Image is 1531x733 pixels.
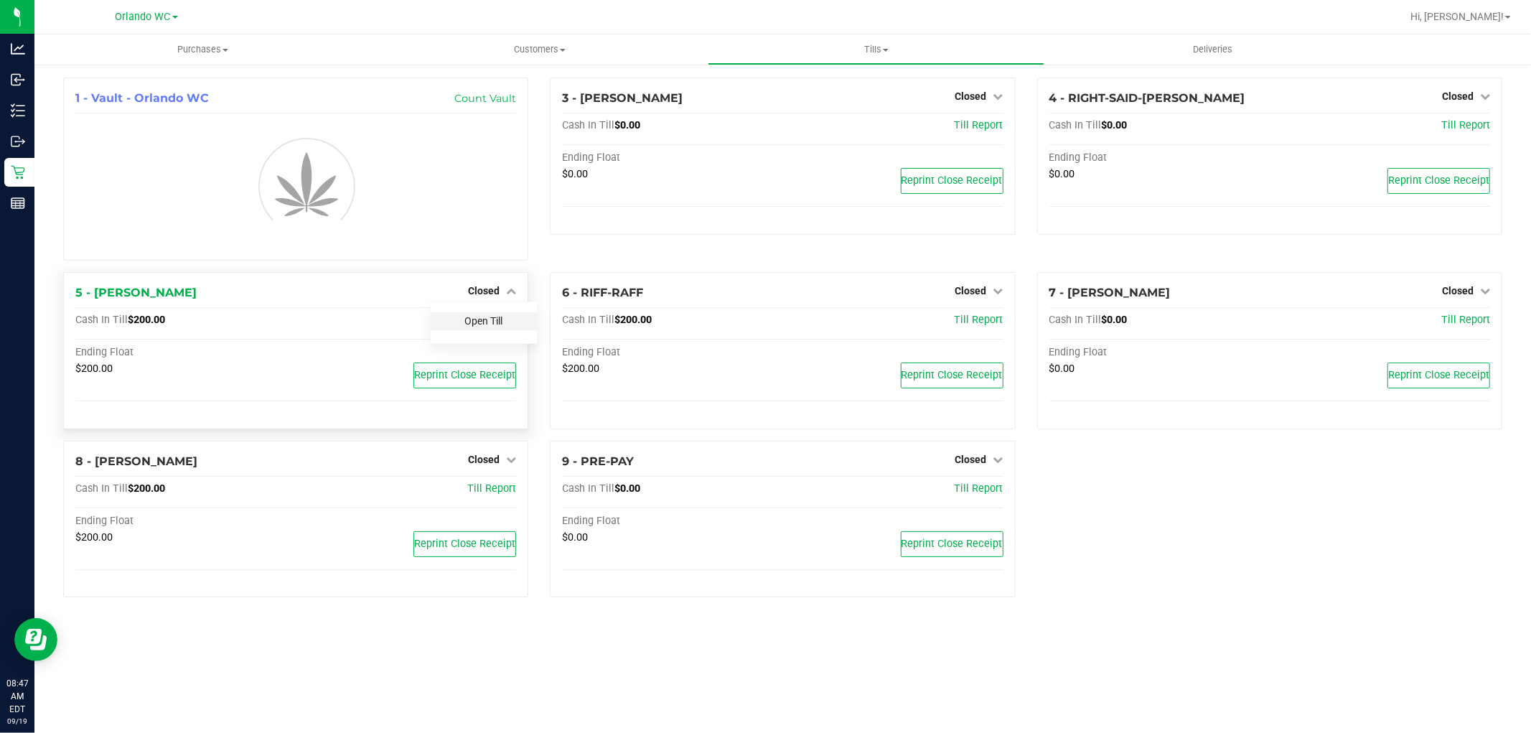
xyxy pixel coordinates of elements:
[128,482,165,495] span: $200.00
[75,454,197,468] span: 8 - [PERSON_NAME]
[6,677,28,716] p: 08:47 AM EDT
[1049,286,1171,299] span: 7 - [PERSON_NAME]
[464,315,502,327] a: Open Till
[75,286,197,299] span: 5 - [PERSON_NAME]
[75,363,113,375] span: $200.00
[614,482,640,495] span: $0.00
[1410,11,1504,22] span: Hi, [PERSON_NAME]!
[34,43,371,56] span: Purchases
[562,515,782,528] div: Ending Float
[955,285,987,297] span: Closed
[413,531,516,557] button: Reprint Close Receipt
[562,91,683,105] span: 3 - [PERSON_NAME]
[1049,91,1245,105] span: 4 - RIGHT-SAID-[PERSON_NAME]
[75,531,113,543] span: $200.00
[1102,119,1128,131] span: $0.00
[1441,314,1490,326] a: Till Report
[128,314,165,326] span: $200.00
[1174,43,1252,56] span: Deliveries
[1442,285,1474,297] span: Closed
[1441,119,1490,131] a: Till Report
[1388,174,1489,187] span: Reprint Close Receipt
[468,454,500,465] span: Closed
[562,482,614,495] span: Cash In Till
[1387,168,1490,194] button: Reprint Close Receipt
[1049,314,1102,326] span: Cash In Till
[1102,314,1128,326] span: $0.00
[468,285,500,297] span: Closed
[116,11,171,23] span: Orlando WC
[562,151,782,164] div: Ending Float
[955,482,1003,495] a: Till Report
[708,34,1044,65] a: Tills
[11,165,25,179] inline-svg: Retail
[562,531,588,543] span: $0.00
[11,73,25,87] inline-svg: Inbound
[562,346,782,359] div: Ending Float
[75,482,128,495] span: Cash In Till
[11,42,25,56] inline-svg: Analytics
[413,363,516,388] button: Reprint Close Receipt
[614,119,640,131] span: $0.00
[901,168,1003,194] button: Reprint Close Receipt
[955,454,987,465] span: Closed
[11,196,25,210] inline-svg: Reports
[371,34,708,65] a: Customers
[1049,363,1075,375] span: $0.00
[11,134,25,149] inline-svg: Outbound
[1044,34,1381,65] a: Deliveries
[1049,151,1270,164] div: Ending Float
[901,531,1003,557] button: Reprint Close Receipt
[372,43,707,56] span: Customers
[1388,369,1489,381] span: Reprint Close Receipt
[562,454,634,468] span: 9 - PRE-PAY
[562,168,588,180] span: $0.00
[955,119,1003,131] a: Till Report
[1387,363,1490,388] button: Reprint Close Receipt
[955,90,987,102] span: Closed
[75,346,296,359] div: Ending Float
[614,314,652,326] span: $200.00
[902,369,1003,381] span: Reprint Close Receipt
[902,538,1003,550] span: Reprint Close Receipt
[902,174,1003,187] span: Reprint Close Receipt
[1049,168,1075,180] span: $0.00
[1442,90,1474,102] span: Closed
[75,314,128,326] span: Cash In Till
[901,363,1003,388] button: Reprint Close Receipt
[562,363,599,375] span: $200.00
[955,314,1003,326] a: Till Report
[708,43,1044,56] span: Tills
[562,286,643,299] span: 6 - RIFF-RAFF
[14,618,57,661] iframe: Resource center
[414,369,515,381] span: Reprint Close Receipt
[467,482,516,495] a: Till Report
[6,716,28,727] p: 09/19
[75,91,209,105] span: 1 - Vault - Orlando WC
[562,314,614,326] span: Cash In Till
[562,119,614,131] span: Cash In Till
[34,34,371,65] a: Purchases
[414,538,515,550] span: Reprint Close Receipt
[75,515,296,528] div: Ending Float
[1049,346,1270,359] div: Ending Float
[1049,119,1102,131] span: Cash In Till
[454,92,516,105] a: Count Vault
[11,103,25,118] inline-svg: Inventory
